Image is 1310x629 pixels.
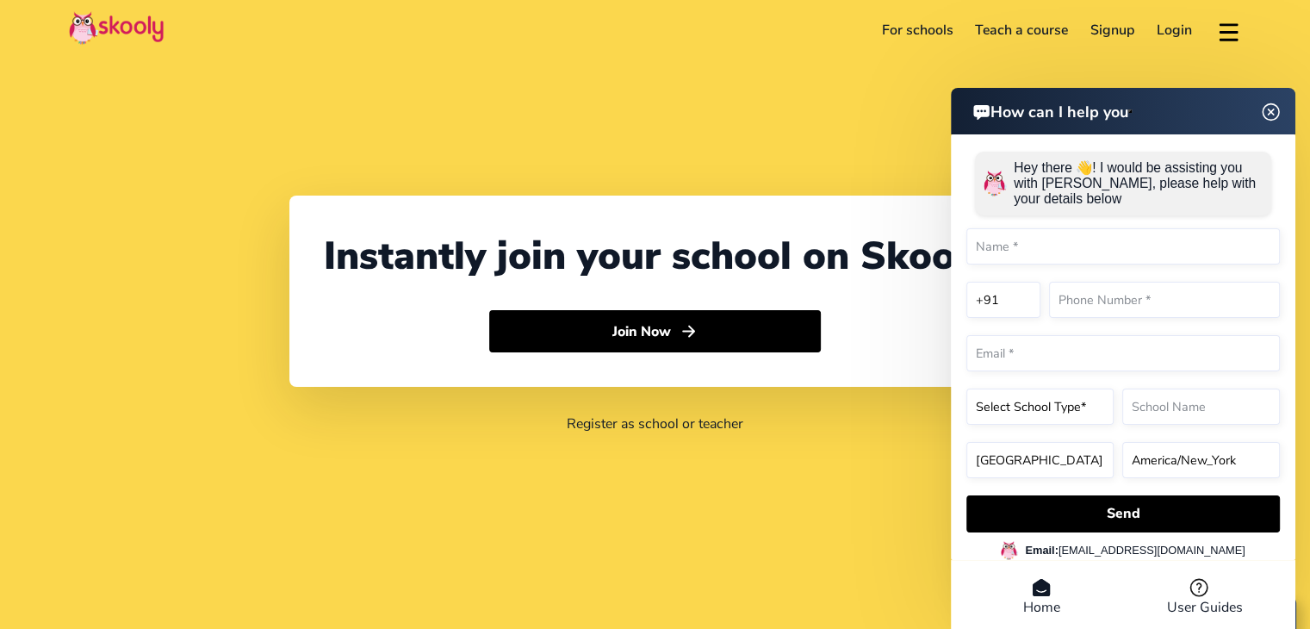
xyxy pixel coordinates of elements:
a: Signup [1079,16,1145,44]
a: Login [1145,16,1203,44]
a: For schools [871,16,965,44]
button: menu outline [1216,16,1241,45]
div: Instantly join your school on Skooly [324,230,987,283]
a: Teach a course [964,16,1079,44]
ion-icon: arrow forward outline [680,322,698,340]
img: Skooly [69,11,164,45]
a: Register as school or teacher [567,414,743,433]
button: Join Nowarrow forward outline [489,310,821,353]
